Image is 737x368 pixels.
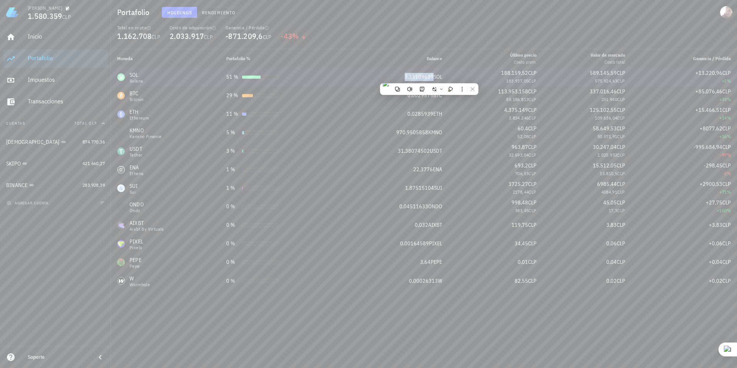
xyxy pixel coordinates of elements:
[722,143,731,150] span: CLP
[528,221,537,228] span: CLP
[515,170,528,176] span: 706,53
[693,143,722,150] span: -995.684,94
[225,25,271,31] div: Ganancia / Pérdida
[204,34,213,41] span: CLP
[617,78,625,84] span: CLP
[226,240,239,248] div: 0 %
[528,69,537,76] span: CLP
[405,73,434,80] span: 3,13109639
[518,125,528,132] span: 60,4
[600,170,617,176] span: 15.810,5
[722,106,731,113] span: CLP
[506,78,528,84] span: 183.937,05
[617,189,625,195] span: CLP
[515,162,528,169] span: 693,2
[727,96,731,102] span: %
[292,31,299,41] span: %
[117,56,133,61] span: Moneda
[593,143,617,150] span: 30.247,04
[6,182,28,189] div: BINANCE
[510,52,537,59] div: Último precio
[638,96,731,103] div: +34
[606,277,617,284] span: 0,02
[617,240,625,247] span: CLP
[617,170,625,176] span: CLP
[593,162,617,169] span: 15.512,05
[226,203,239,211] div: 0 %
[117,129,125,137] div: KMNO-icon
[693,56,731,61] span: Ganancia / Pérdida
[226,56,251,61] span: Portafolio %
[3,71,108,89] a: Impuestos
[130,201,144,208] div: ONDO
[167,10,192,15] span: Holdings
[720,6,732,19] div: avatar
[528,115,536,121] span: CLP
[695,88,722,95] span: +85.076,46
[420,258,431,265] span: 3,64
[518,258,528,265] span: 0,01
[512,199,528,206] span: 998,48
[428,203,442,210] span: ONDO
[226,128,239,137] div: 5 %
[398,147,430,154] span: 31,38074502
[722,277,731,284] span: CLP
[226,147,239,155] div: 3 %
[528,143,537,150] span: CLP
[130,208,144,213] div: Ondo
[226,73,239,81] div: 51 %
[704,162,722,169] span: -298,45
[722,125,731,132] span: CLP
[593,125,617,132] span: 58.649,53
[603,199,617,206] span: 45,05
[400,240,429,247] span: 0,00164589
[130,127,162,134] div: KMNO
[28,54,105,62] div: Portafolio
[528,258,537,265] span: CLP
[617,181,625,187] span: CLP
[117,147,125,155] div: USDT-icon
[706,199,722,206] span: +27,75
[130,256,141,264] div: PEPE
[6,160,21,167] div: SKIPO
[117,73,125,81] div: SOL-icon
[617,221,625,228] span: CLP
[617,125,625,132] span: CLP
[117,203,125,211] div: ONDO-icon
[528,208,536,213] span: CLP
[74,121,97,126] span: Total CLP
[130,171,143,176] div: Ethena
[617,88,625,95] span: CLP
[722,221,731,228] span: CLP
[130,79,143,83] div: Solana
[202,10,236,15] span: Rendimiento
[528,170,536,176] span: CLP
[226,277,239,285] div: 0 %
[427,56,442,61] span: Balance
[597,152,618,158] span: 1.025.932
[130,219,164,227] div: AIXBT
[515,208,528,213] span: 383,45
[429,240,442,247] span: PIXEL
[617,69,625,76] span: CLP
[695,106,722,113] span: +15.466,51
[601,189,618,195] span: 4084,91
[638,188,731,196] div: +71
[528,125,537,132] span: CLP
[606,240,617,247] span: 0,06
[130,190,138,194] div: Sui
[590,69,617,76] span: 589.145,59
[722,88,731,95] span: CLP
[528,189,536,195] span: CLP
[413,166,433,173] span: 22,3776
[591,52,625,59] div: Valor de mercado
[3,93,108,111] a: Transacciones
[130,145,142,153] div: USDT
[8,201,49,206] span: agregar cuenta
[151,34,160,41] span: CLP
[130,275,150,282] div: W
[197,7,241,18] button: Rendimiento
[263,34,272,41] span: CLP
[6,6,19,19] img: LedgiFi
[631,49,737,68] th: Ganancia / Pérdida: Sin ordenar. Pulse para ordenar de forma ascendente.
